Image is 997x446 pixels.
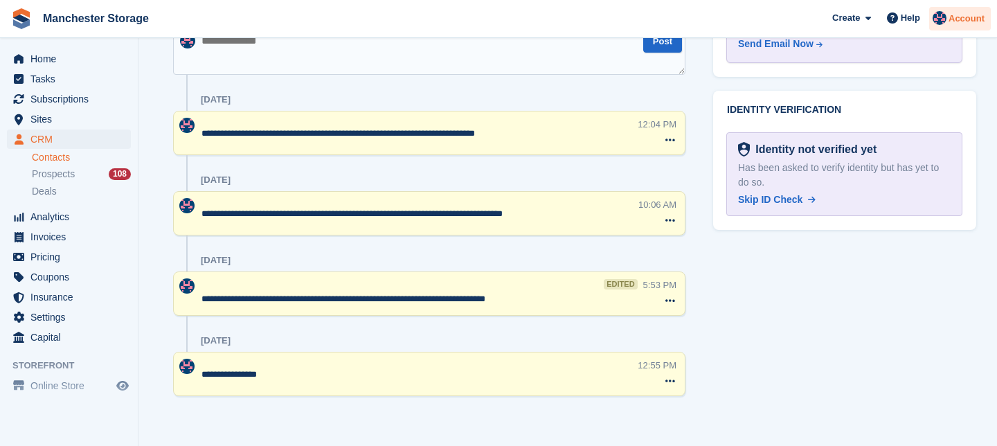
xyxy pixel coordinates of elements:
div: [DATE] [201,335,231,346]
span: Invoices [30,227,114,247]
span: Account [949,12,985,26]
a: menu [7,328,131,347]
div: 12:55 PM [638,359,676,372]
span: Prospects [32,168,75,181]
a: menu [7,376,131,395]
div: [DATE] [201,94,231,105]
a: menu [7,287,131,307]
div: 5:53 PM [643,278,676,292]
span: Create [832,11,860,25]
div: Send Email Now [738,37,814,51]
a: menu [7,247,131,267]
div: Identity not verified yet [750,141,877,158]
span: Storefront [12,359,138,373]
span: Deals [32,185,57,198]
img: stora-icon-8386f47178a22dfd0bd8f6a31ec36ba5ce8667c1dd55bd0f319d3a0aa187defe.svg [11,8,32,29]
a: menu [7,109,131,129]
span: Capital [30,328,114,347]
a: Manchester Storage [37,7,154,30]
a: Prospects 108 [32,167,131,181]
div: [DATE] [201,255,231,266]
div: 108 [109,168,131,180]
div: Has been asked to verify identity but has yet to do so. [738,161,951,190]
span: CRM [30,130,114,149]
span: Settings [30,307,114,327]
span: Coupons [30,267,114,287]
button: Post [643,30,682,53]
span: Insurance [30,287,114,307]
a: menu [7,267,131,287]
a: menu [7,227,131,247]
a: Deals [32,184,131,199]
div: 12:04 PM [638,118,676,131]
a: menu [7,69,131,89]
div: [DATE] [201,175,231,186]
a: Preview store [114,377,131,394]
a: menu [7,307,131,327]
span: Home [30,49,114,69]
a: menu [7,130,131,149]
span: Help [901,11,920,25]
a: menu [7,49,131,69]
span: Tasks [30,69,114,89]
a: menu [7,89,131,109]
span: Skip ID Check [738,194,802,205]
div: edited [604,279,637,289]
span: Sites [30,109,114,129]
a: menu [7,207,131,226]
span: Analytics [30,207,114,226]
div: 10:06 AM [638,198,676,211]
span: Online Store [30,376,114,395]
img: Identity Verification Ready [738,142,750,157]
h2: Identity verification [727,105,962,116]
a: Skip ID Check [738,193,816,207]
span: Pricing [30,247,114,267]
a: Contacts [32,151,131,164]
span: Subscriptions [30,89,114,109]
